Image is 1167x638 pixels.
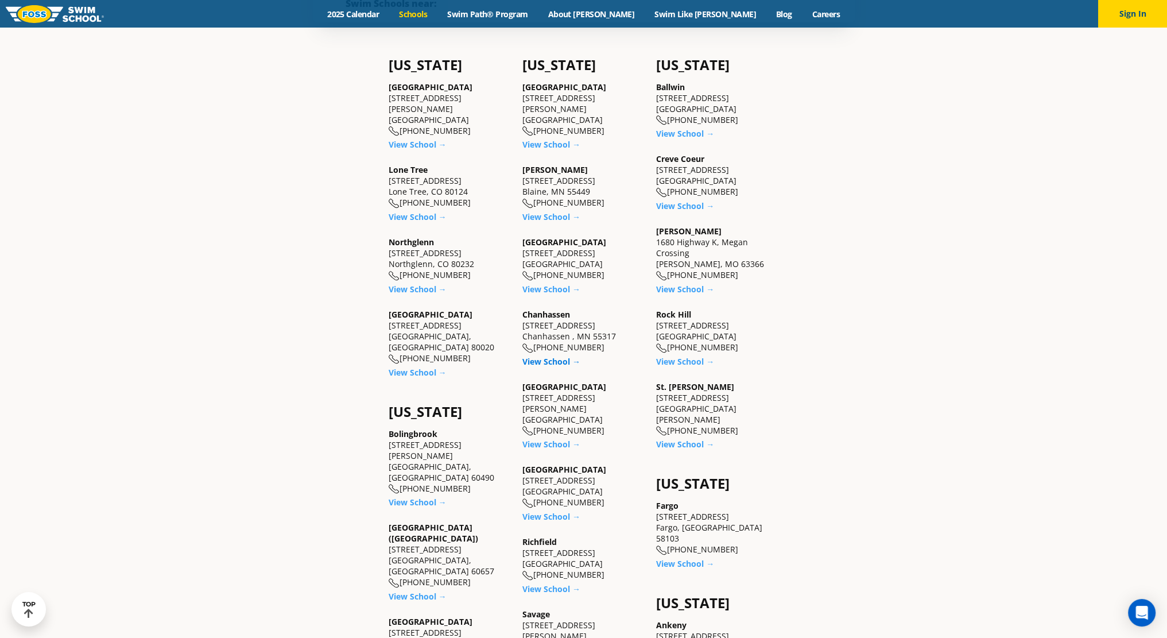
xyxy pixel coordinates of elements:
a: [GEOGRAPHIC_DATA] ([GEOGRAPHIC_DATA]) [389,522,478,544]
h4: [US_STATE] [522,57,645,73]
a: View School → [522,356,580,367]
div: Open Intercom Messenger [1128,599,1156,627]
a: View School → [389,139,447,150]
a: Careers [802,9,850,20]
div: [STREET_ADDRESS] [GEOGRAPHIC_DATA] [PHONE_NUMBER] [522,464,645,508]
a: [GEOGRAPHIC_DATA] [522,464,606,475]
a: View School → [656,200,714,211]
div: [STREET_ADDRESS][PERSON_NAME] [GEOGRAPHIC_DATA], [GEOGRAPHIC_DATA] 60490 [PHONE_NUMBER] [389,428,511,494]
div: [STREET_ADDRESS] [GEOGRAPHIC_DATA][PERSON_NAME] [PHONE_NUMBER] [656,381,778,436]
div: [STREET_ADDRESS] [GEOGRAPHIC_DATA], [GEOGRAPHIC_DATA] 60657 [PHONE_NUMBER] [389,522,511,588]
h4: [US_STATE] [656,57,778,73]
a: View School → [522,439,580,450]
img: location-phone-o-icon.svg [656,115,667,125]
img: location-phone-o-icon.svg [656,343,667,353]
a: Swim Path® Program [437,9,538,20]
img: location-phone-o-icon.svg [522,126,533,136]
img: location-phone-o-icon.svg [389,578,400,588]
div: [STREET_ADDRESS] [GEOGRAPHIC_DATA] [PHONE_NUMBER] [656,309,778,353]
a: View School → [656,356,714,367]
a: Schools [389,9,437,20]
a: Bolingbrook [389,428,437,439]
div: [STREET_ADDRESS] [GEOGRAPHIC_DATA] [PHONE_NUMBER] [656,82,778,126]
div: [STREET_ADDRESS][PERSON_NAME] [GEOGRAPHIC_DATA] [PHONE_NUMBER] [389,82,511,137]
div: [STREET_ADDRESS] Chanhassen , MN 55317 [PHONE_NUMBER] [522,309,645,353]
img: location-phone-o-icon.svg [389,126,400,136]
a: Richfield [522,536,557,547]
a: Rock Hill [656,309,691,320]
a: View School → [656,558,714,569]
a: View School → [656,128,714,139]
a: View School → [522,139,580,150]
a: Blog [766,9,802,20]
div: [STREET_ADDRESS] [GEOGRAPHIC_DATA] [PHONE_NUMBER] [656,153,778,198]
a: Ballwin [656,82,685,92]
div: [STREET_ADDRESS] [GEOGRAPHIC_DATA] [PHONE_NUMBER] [522,237,645,281]
img: location-phone-o-icon.svg [522,199,533,208]
img: location-phone-o-icon.svg [389,199,400,208]
a: View School → [522,583,580,594]
a: [PERSON_NAME] [522,164,588,175]
img: location-phone-o-icon.svg [389,271,400,281]
a: View School → [656,439,714,450]
img: location-phone-o-icon.svg [389,484,400,494]
a: [PERSON_NAME] [656,226,722,237]
img: location-phone-o-icon.svg [522,498,533,508]
div: 1680 Highway K, Megan Crossing [PERSON_NAME], MO 63366 [PHONE_NUMBER] [656,226,778,281]
a: [GEOGRAPHIC_DATA] [389,309,472,320]
img: location-phone-o-icon.svg [522,571,533,581]
a: Northglenn [389,237,434,248]
h4: [US_STATE] [656,595,778,611]
a: [GEOGRAPHIC_DATA] [389,82,472,92]
a: View School → [389,367,447,378]
a: Swim Like [PERSON_NAME] [645,9,766,20]
img: location-phone-o-icon.svg [656,426,667,436]
div: [STREET_ADDRESS] Northglenn, CO 80232 [PHONE_NUMBER] [389,237,511,281]
div: [STREET_ADDRESS] [GEOGRAPHIC_DATA], [GEOGRAPHIC_DATA] 80020 [PHONE_NUMBER] [389,309,511,364]
a: Ankeny [656,620,687,631]
h4: [US_STATE] [389,404,511,420]
a: Fargo [656,500,679,511]
img: location-phone-o-icon.svg [389,354,400,364]
img: location-phone-o-icon.svg [656,546,667,555]
a: Creve Coeur [656,153,704,164]
a: 2025 Calendar [317,9,389,20]
img: location-phone-o-icon.svg [656,271,667,281]
h4: [US_STATE] [389,57,511,73]
a: View School → [522,284,580,295]
a: View School → [389,591,447,602]
a: Lone Tree [389,164,428,175]
a: View School → [389,211,447,222]
a: View School → [522,511,580,522]
a: About [PERSON_NAME] [538,9,645,20]
div: [STREET_ADDRESS] Blaine, MN 55449 [PHONE_NUMBER] [522,164,645,208]
img: location-phone-o-icon.svg [522,271,533,281]
div: [STREET_ADDRESS] Fargo, [GEOGRAPHIC_DATA] 58103 [PHONE_NUMBER] [656,500,778,555]
img: location-phone-o-icon.svg [656,188,667,198]
a: [GEOGRAPHIC_DATA] [522,82,606,92]
a: [GEOGRAPHIC_DATA] [389,616,472,627]
div: [STREET_ADDRESS][PERSON_NAME] [GEOGRAPHIC_DATA] [PHONE_NUMBER] [522,381,645,436]
a: View School → [389,284,447,295]
div: [STREET_ADDRESS][PERSON_NAME] [GEOGRAPHIC_DATA] [PHONE_NUMBER] [522,82,645,137]
div: [STREET_ADDRESS] [GEOGRAPHIC_DATA] [PHONE_NUMBER] [522,536,645,581]
a: St. [PERSON_NAME] [656,381,734,392]
a: Savage [522,609,550,620]
a: [GEOGRAPHIC_DATA] [522,237,606,248]
img: FOSS Swim School Logo [6,5,104,23]
a: View School → [656,284,714,295]
h4: [US_STATE] [656,475,778,492]
a: View School → [389,497,447,508]
a: Chanhassen [522,309,570,320]
img: location-phone-o-icon.svg [522,343,533,353]
div: [STREET_ADDRESS] Lone Tree, CO 80124 [PHONE_NUMBER] [389,164,511,208]
div: TOP [22,601,36,618]
a: View School → [522,211,580,222]
img: location-phone-o-icon.svg [522,426,533,436]
a: [GEOGRAPHIC_DATA] [522,381,606,392]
